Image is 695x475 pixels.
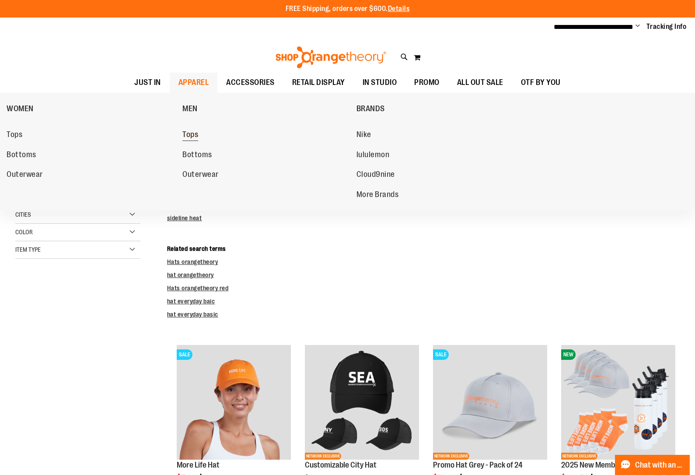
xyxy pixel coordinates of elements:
span: Outerwear [7,170,43,181]
a: Hats orangetheory red [167,285,229,292]
span: MEN [182,104,198,115]
span: APPAREL [178,73,209,92]
span: OTF BY YOU [521,73,561,92]
a: Tracking Info [646,22,687,32]
span: SALE [433,349,449,360]
span: NETWORK EXCLUSIVE [433,453,469,460]
button: Chat with an Expert [615,455,690,475]
dt: Related search terms [167,244,680,253]
a: More Life Hat [177,461,220,469]
a: Main Image of 1536459NETWORK EXCLUSIVE [305,345,419,461]
img: Shop Orangetheory [274,46,388,68]
a: Promo Hat Grey - Pack of 24 [433,461,523,469]
a: Customizable City Hat [305,461,377,469]
span: ALL OUT SALE [457,73,503,92]
a: hat everyday basic [167,311,218,318]
span: More Brands [356,190,399,201]
span: PROMO [414,73,440,92]
span: IN STUDIO [363,73,397,92]
span: Bottoms [182,150,212,161]
span: Color [15,229,33,236]
span: Nike [356,130,371,141]
span: WOMEN [7,104,34,115]
a: sideline heat [167,215,202,222]
span: Bottoms [7,150,36,161]
span: Item Type [15,246,41,253]
a: hat orangetheory [167,271,214,278]
span: NETWORK EXCLUSIVE [305,453,341,460]
span: SALE [177,349,192,360]
img: Product image for More Life Hat [177,345,291,459]
img: 2025 New Member Bundle [561,345,675,459]
a: Product image for Promo Hat Grey - Pack of 24SALENETWORK EXCLUSIVE [433,345,547,461]
span: Chat with an Expert [635,461,685,469]
a: 2025 New Member Bundle [561,461,645,469]
p: FREE Shipping, orders over $600. [286,4,410,14]
span: NETWORK EXCLUSIVE [561,453,597,460]
span: JUST IN [134,73,161,92]
span: NEW [561,349,576,360]
span: Tops [7,130,22,141]
span: BRANDS [356,104,385,115]
span: RETAIL DISPLAY [292,73,345,92]
a: 2025 New Member BundleNEWNETWORK EXCLUSIVE [561,345,675,461]
span: lululemon [356,150,390,161]
span: ACCESSORIES [226,73,275,92]
a: Details [388,5,410,13]
a: hat everyday baic [167,298,215,305]
span: Cities [15,211,31,218]
span: Tops [182,130,198,141]
img: Product image for Promo Hat Grey - Pack of 24 [433,345,547,459]
button: Account menu [636,22,640,31]
span: Outerwear [182,170,219,181]
a: Product image for More Life HatSALE [177,345,291,461]
span: Cloud9nine [356,170,395,181]
a: Hats orangetheory [167,258,218,265]
img: Main Image of 1536459 [305,345,419,459]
